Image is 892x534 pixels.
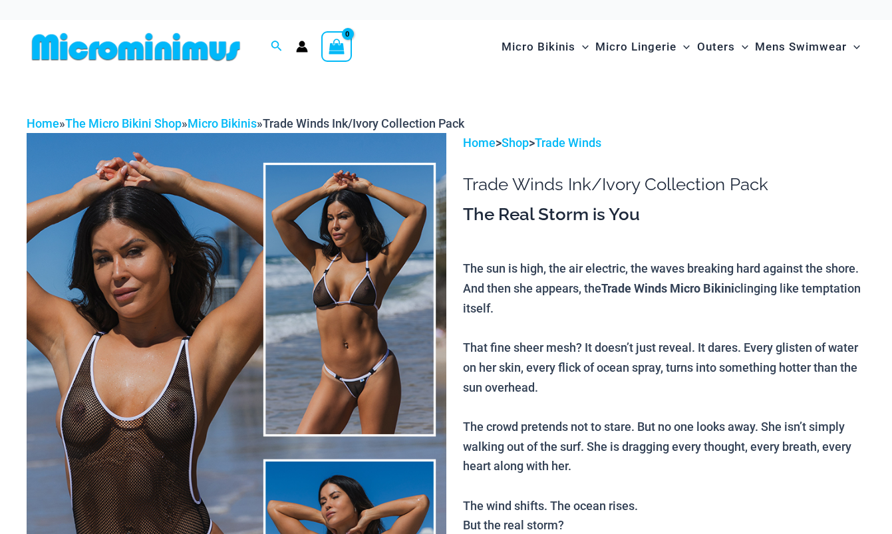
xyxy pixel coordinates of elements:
span: Mens Swimwear [755,30,847,64]
span: Menu Toggle [735,30,748,64]
span: » » » [27,116,464,130]
a: The Micro Bikini Shop [65,116,182,130]
a: Search icon link [271,39,283,55]
a: Micro LingerieMenu ToggleMenu Toggle [592,27,693,67]
img: MM SHOP LOGO FLAT [27,32,245,62]
span: Micro Bikinis [502,30,575,64]
a: View Shopping Cart, empty [321,31,352,62]
nav: Site Navigation [496,25,865,69]
b: Trade Winds Micro Bikini [601,280,734,296]
a: Micro Bikinis [188,116,257,130]
span: Menu Toggle [847,30,860,64]
a: Home [463,136,496,150]
a: Mens SwimwearMenu ToggleMenu Toggle [752,27,863,67]
h3: The Real Storm is You [463,203,865,226]
span: Micro Lingerie [595,30,676,64]
span: Menu Toggle [676,30,690,64]
a: Trade Winds [535,136,601,150]
span: Menu Toggle [575,30,589,64]
a: Micro BikinisMenu ToggleMenu Toggle [498,27,592,67]
span: Trade Winds Ink/Ivory Collection Pack [263,116,464,130]
p: > > [463,133,865,153]
a: Account icon link [296,41,308,53]
h1: Trade Winds Ink/Ivory Collection Pack [463,174,865,195]
span: Outers [697,30,735,64]
a: Shop [502,136,529,150]
a: Home [27,116,59,130]
a: OutersMenu ToggleMenu Toggle [694,27,752,67]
